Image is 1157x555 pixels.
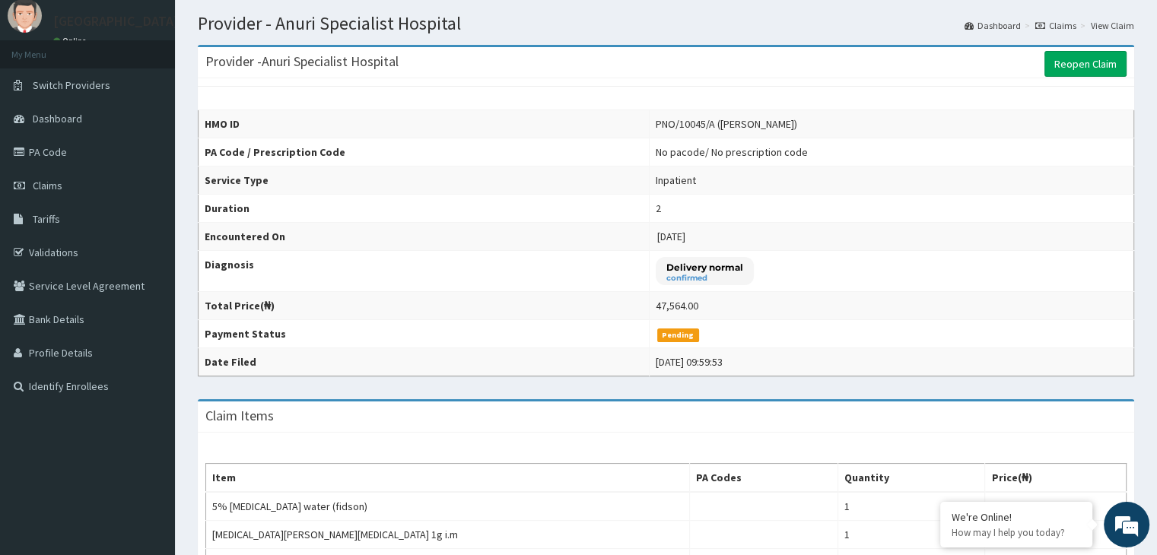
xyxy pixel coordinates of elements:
[199,166,650,195] th: Service Type
[656,144,808,160] div: No pacode / No prescription code
[53,14,179,28] p: [GEOGRAPHIC_DATA]
[206,464,690,493] th: Item
[199,110,650,138] th: HMO ID
[199,138,650,166] th: PA Code / Prescription Code
[1091,19,1134,32] a: View Claim
[656,173,696,188] div: Inpatient
[33,112,82,125] span: Dashboard
[199,348,650,376] th: Date Filed
[206,521,690,549] td: [MEDICAL_DATA][PERSON_NAME][MEDICAL_DATA] 1g i.m
[838,521,985,549] td: 1
[1044,51,1127,77] a: Reopen Claim
[1035,19,1076,32] a: Claims
[199,292,650,320] th: Total Price(₦)
[33,179,62,192] span: Claims
[666,261,743,274] p: Delivery normal
[199,223,650,251] th: Encountered On
[199,195,650,223] th: Duration
[199,320,650,348] th: Payment Status
[965,19,1021,32] a: Dashboard
[985,464,1127,493] th: Price(₦)
[838,464,985,493] th: Quantity
[33,212,60,226] span: Tariffs
[199,251,650,292] th: Diagnosis
[33,78,110,92] span: Switch Providers
[656,354,723,369] div: [DATE] 09:59:53
[657,328,699,342] span: Pending
[205,55,399,68] h3: Provider - Anuri Specialist Hospital
[198,14,1134,33] h1: Provider - Anuri Specialist Hospital
[689,464,838,493] th: PA Codes
[838,492,985,521] td: 1
[952,526,1081,539] p: How may I help you today?
[985,492,1127,521] td: 1,897.50
[666,274,743,282] small: confirmed
[656,298,698,313] div: 47,564.00
[952,510,1081,524] div: We're Online!
[53,36,90,46] a: Online
[206,492,690,521] td: 5% [MEDICAL_DATA] water (fidson)
[656,201,661,216] div: 2
[657,230,685,243] span: [DATE]
[205,409,274,423] h3: Claim Items
[656,116,797,132] div: PNO/10045/A ([PERSON_NAME])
